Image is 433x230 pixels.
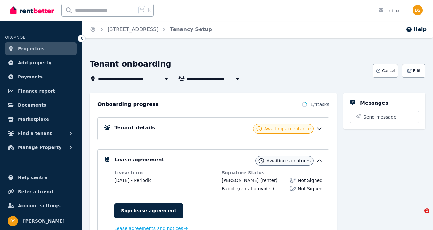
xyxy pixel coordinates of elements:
dd: [DATE] - Periodic [114,177,215,184]
button: Help [406,26,427,33]
nav: Breadcrumb [82,21,220,38]
h1: Tenant onboarding [90,59,171,69]
button: Send message [350,111,419,123]
h2: Onboarding progress [97,101,159,108]
span: Help centre [18,174,47,181]
a: Refer a friend [5,185,77,198]
img: Lease not signed [290,177,296,184]
a: Add property [5,56,77,69]
span: Refer a friend [18,188,53,195]
div: (rental provider) [222,185,274,192]
span: [PERSON_NAME] [222,178,259,183]
span: [PERSON_NAME] [23,217,65,225]
span: Manage Property [18,144,61,151]
button: Cancel [373,64,398,78]
a: Help centre [5,171,77,184]
span: Documents [18,101,46,109]
span: 1 [424,208,429,213]
span: k [148,8,150,13]
span: Tenancy Setup [170,26,212,33]
span: Account settings [18,202,61,209]
dt: Signature Status [222,169,323,176]
a: Properties [5,42,77,55]
dt: Lease term [114,169,215,176]
span: Awaiting signatures [266,158,311,164]
button: Edit [402,64,425,78]
a: Documents [5,99,77,111]
a: Marketplace [5,113,77,126]
div: (renter) [222,177,277,184]
a: [STREET_ADDRESS] [108,26,159,32]
a: Payments [5,70,77,83]
img: Don Siyambalapitiya [413,5,423,15]
button: Find a tenant [5,127,77,140]
h5: Lease agreement [114,156,164,164]
span: Payments [18,73,43,81]
span: Finance report [18,87,55,95]
button: Manage Property [5,141,77,154]
span: Cancel [382,68,395,73]
iframe: Intercom live chat [411,208,427,224]
span: Edit [413,68,421,73]
h5: Tenant details [114,124,155,132]
img: RentBetter [10,5,54,15]
span: Not Signed [298,177,323,184]
span: Properties [18,45,45,53]
span: Marketplace [18,115,49,123]
a: Account settings [5,199,77,212]
span: BubbL [222,186,236,191]
a: Sign lease agreement [114,203,183,218]
span: Not Signed [298,185,323,192]
div: Inbox [377,7,400,14]
img: Don Siyambalapitiya [8,216,18,226]
img: Lease not signed [290,185,296,192]
span: Add property [18,59,52,67]
span: Awaiting acceptance [264,126,311,132]
span: ORGANISE [5,35,25,40]
span: Find a tenant [18,129,52,137]
span: 1 / 4 tasks [310,101,329,108]
h5: Messages [360,99,388,107]
span: Send message [364,114,396,120]
a: Finance report [5,85,77,97]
